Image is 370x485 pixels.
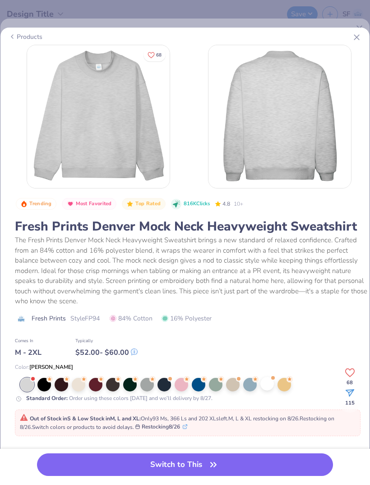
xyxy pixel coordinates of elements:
[72,415,141,422] strong: & Low Stock in M, L and XL :
[27,45,170,188] img: Front
[15,218,369,235] div: Fresh Prints Denver Mock Neck Heavyweight Sweatshirt
[9,32,42,42] div: Products
[16,198,56,210] button: Badge Button
[110,314,153,323] span: 84% Cotton
[15,363,369,371] div: Color:
[345,400,355,407] span: 115
[29,363,73,371] span: [PERSON_NAME]
[15,235,369,306] div: The Fresh Prints Denver Mock Neck Heavyweight Sweatshirt brings a new standard of relaxed confide...
[26,394,213,402] div: Order using these colors [DATE] and we’ll delivery by 8/27.
[345,388,355,407] button: share
[208,45,351,188] img: Back
[20,415,334,431] span: Only 93 Ms, 366 Ls and 202 XLs left. M, L & XL restocking on 8/26. Restocking on 8/26. Switch col...
[62,198,116,210] button: Badge Button
[32,314,66,323] span: Fresh Prints
[26,395,68,402] strong: Standard Order :
[345,365,355,387] button: Like
[347,381,353,385] span: 68
[135,423,187,431] button: Restocking8/26
[162,314,212,323] span: 16% Polyester
[126,200,134,207] img: Top Rated sort
[143,48,166,61] button: Like
[156,52,162,57] span: 68
[67,200,74,207] img: Most Favorited sort
[20,200,28,207] img: Trending sort
[29,201,51,206] span: Trending
[122,198,165,210] button: Badge Button
[75,347,138,358] div: $ 52.00 - $ 60.00
[76,201,112,206] span: Most Favorited
[234,200,243,208] span: 10+
[15,347,42,358] div: M - 2XL
[15,338,42,344] div: Comes In
[184,200,210,208] span: 816K Clicks
[75,338,138,344] div: Typically
[222,200,230,207] span: 4.8
[30,415,72,422] strong: Out of Stock in S
[70,314,100,323] span: Style FP94
[135,201,161,206] span: Top Rated
[15,315,27,322] img: brand logo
